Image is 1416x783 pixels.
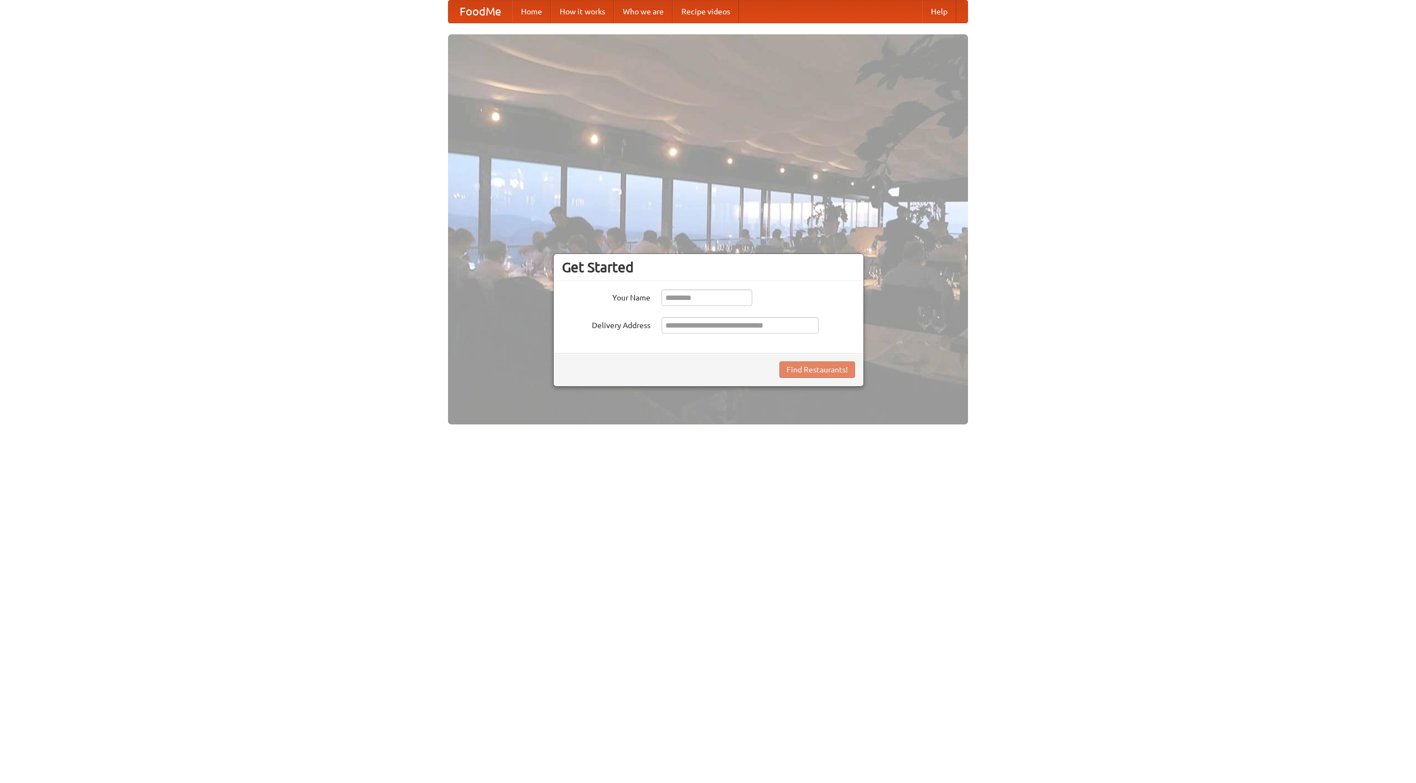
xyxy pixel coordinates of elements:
a: Help [922,1,956,23]
a: Recipe videos [673,1,739,23]
label: Your Name [562,289,650,303]
a: How it works [551,1,614,23]
h3: Get Started [562,259,855,276]
a: Who we are [614,1,673,23]
a: Home [512,1,551,23]
button: Find Restaurants! [779,361,855,378]
label: Delivery Address [562,317,650,331]
a: FoodMe [449,1,512,23]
